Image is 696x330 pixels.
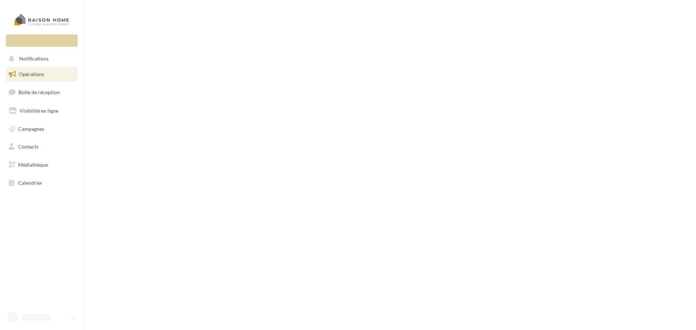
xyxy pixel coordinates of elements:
div: Nouvelle campagne [6,34,78,47]
a: Contacts [4,139,79,154]
span: Notifications [19,56,49,62]
span: Visibilité en ligne [20,108,58,114]
span: Campagnes [18,125,44,131]
span: Boîte de réception [18,89,60,95]
span: Calendrier [18,180,42,186]
span: Opérations [19,71,44,77]
span: Contacts [18,143,38,150]
a: Campagnes [4,121,79,137]
a: Visibilité en ligne [4,103,79,118]
span: Médiathèque [18,162,48,168]
a: Boîte de réception [4,84,79,100]
a: Médiathèque [4,157,79,172]
a: Opérations [4,67,79,82]
a: Calendrier [4,175,79,191]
